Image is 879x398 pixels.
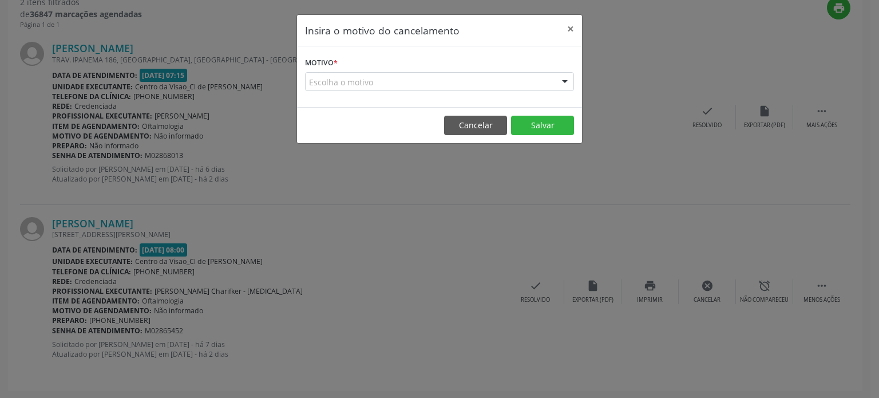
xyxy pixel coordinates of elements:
label: Motivo [305,54,338,72]
button: Cancelar [444,116,507,135]
span: Escolha o motivo [309,76,373,88]
h5: Insira o motivo do cancelamento [305,23,460,38]
button: Close [559,15,582,43]
button: Salvar [511,116,574,135]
